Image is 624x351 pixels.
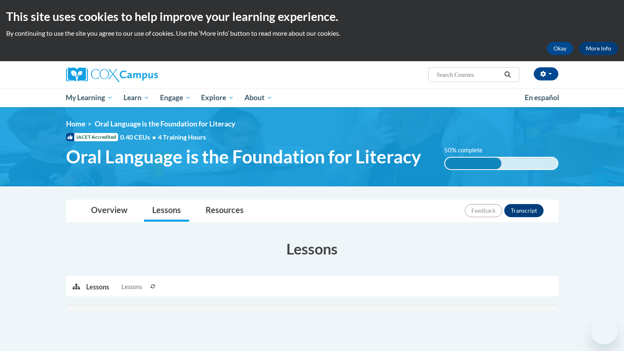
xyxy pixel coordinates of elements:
[525,93,559,102] span: En español
[144,200,189,222] a: Lessons
[197,200,252,222] a: Resources
[66,67,158,82] img: Cox Campus
[579,42,618,55] a: More Info
[6,29,618,38] p: By continuing to use the site you agree to our use of cookies. Use the ‘More info’ button to read...
[534,67,558,80] button: Account Settings
[66,93,113,103] span: My Learning
[201,93,234,103] span: Explore
[95,119,235,128] span: Oral Language is the Foundation for Literacy
[519,89,565,106] a: En español
[66,133,118,141] span: IACET Accredited
[465,204,502,217] button: Feedback
[66,119,85,128] a: Home
[591,318,617,344] iframe: Button to launch messaging window
[239,88,278,107] a: About
[160,93,191,103] span: Engage
[501,70,514,80] button: Search
[504,204,544,217] button: Transcript
[155,88,196,107] a: Engage
[158,133,206,141] span: 4 Training Hours
[66,146,421,167] span: Oral Language is the Foundation for Literacy
[120,133,158,142] span: 0.40 CEUs
[436,70,501,80] input: Search Courses
[83,200,136,222] a: Overview
[444,146,491,155] label: 50% complete
[123,93,149,103] span: Learn
[121,282,142,291] span: Lessons
[6,8,618,25] h2: This site uses cookies to help improve your learning experience.
[54,88,571,107] div: Main menu
[61,88,119,107] a: My Learning
[245,93,272,103] span: About
[152,133,156,141] span: •
[86,282,109,291] p: Lessons
[118,88,155,107] a: Learn
[66,67,222,82] a: Cox Campus
[547,42,573,55] button: Okay
[66,239,558,259] h3: Lessons
[445,158,501,169] div: 50% complete
[196,88,239,107] a: Explore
